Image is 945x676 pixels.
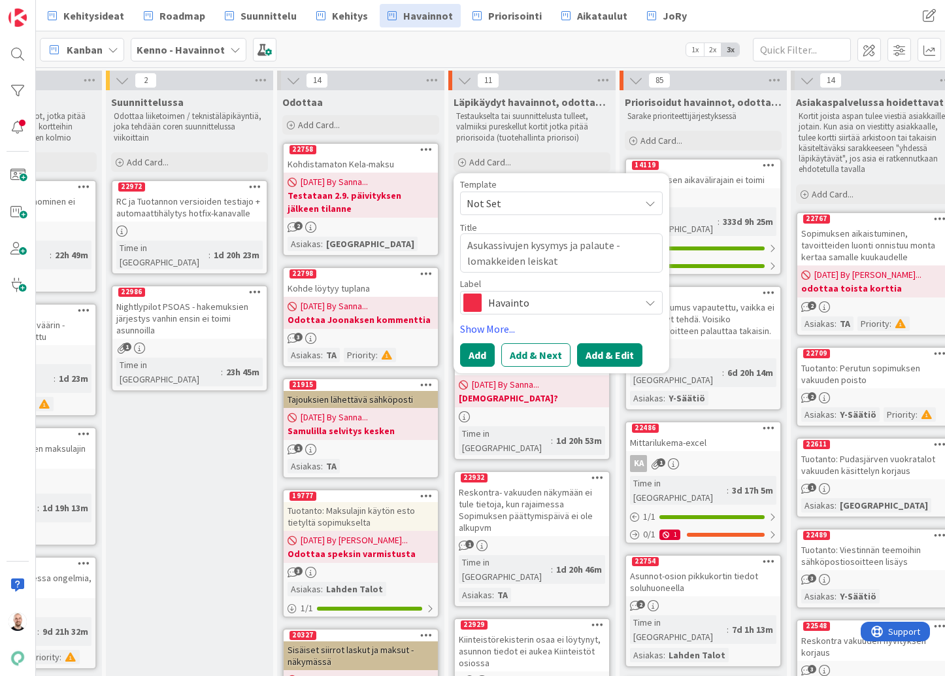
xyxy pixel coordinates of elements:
[455,484,609,536] div: Reskontra- vakuuden näkymään ei tule tietoja, kun rajaimessa Sopimuksen päättymispäivä ei ole alk...
[454,471,610,607] a: 22932Reskontra- vakuuden näkymään ei tule tietoja, kun rajaimessa Sopimuksen päättymispäivä ei ol...
[284,268,438,297] div: 22798Kohde löytyy tuplana
[112,181,267,193] div: 22972
[159,8,205,24] span: Roadmap
[39,501,91,515] div: 1d 19h 13m
[223,365,263,379] div: 23h 45m
[808,574,816,583] span: 3
[54,371,56,386] span: :
[625,421,782,544] a: 22486Mittarilukema-excelKATime in [GEOGRAPHIC_DATA]:3d 17h 5m1/10/11
[626,258,780,274] div: 1/1
[630,358,722,387] div: Time in [GEOGRAPHIC_DATA]
[469,156,511,168] span: Add Card...
[630,648,663,662] div: Asiakas
[111,95,184,109] span: Suunnittelussa
[40,4,132,27] a: Kehitysideat
[112,298,267,339] div: Nightlypilot PSOAS - hakemuksien järjestys vanhin ensin ei toimi asunnoilla
[137,43,225,56] b: Kenno - Havainnot
[551,562,553,577] span: :
[454,95,610,109] span: Läpikäydyt havainnot, odottaa priorisointia
[290,380,316,390] div: 21915
[135,73,157,88] span: 2
[290,492,316,501] div: 19777
[321,348,323,362] span: :
[459,555,551,584] div: Time in [GEOGRAPHIC_DATA]
[551,433,553,448] span: :
[63,8,124,24] span: Kehitysideat
[625,95,782,109] span: Priorisoidut havainnot, odottaa kehityskapaa
[217,4,305,27] a: Suunnittelu
[803,531,830,540] div: 22489
[459,392,605,405] b: [DEMOGRAPHIC_DATA]?
[116,358,221,386] div: Time in [GEOGRAPHIC_DATA]
[626,509,780,525] div: 1/1
[114,111,265,143] p: Odottaa liiketoimen / teknistäläpikäyntiä, joka tehdään coren suunnittelussa viikoittain
[284,268,438,280] div: 22798
[577,8,627,24] span: Aikataulut
[118,182,145,192] div: 22972
[136,4,213,27] a: Roadmap
[454,333,610,460] a: 22939Työkaluja stagingpilotin kannan kopioimiseen[DATE] By Sanna...[DEMOGRAPHIC_DATA]?Time in [GE...
[67,42,103,58] span: Kanban
[729,483,776,498] div: 3d 17h 5m
[290,145,316,154] div: 22758
[626,299,780,339] div: Maksusitoumus vapautettu, vaikka ei sitä pitänyt tehdä. Voisiko vakuustavoitteen palauttaa takaisin.
[380,4,461,27] a: Havainnot
[626,422,780,434] div: 22486
[284,379,438,391] div: 21915
[637,600,645,609] span: 2
[630,455,647,472] div: KA
[290,269,316,279] div: 22798
[808,665,816,673] span: 3
[288,424,434,437] b: Samulilla selvitys kesken
[123,343,131,351] span: 1
[494,588,511,602] div: TA
[332,8,368,24] span: Kehitys
[727,622,729,637] span: :
[461,473,488,482] div: 22932
[626,240,780,256] div: 1/1
[724,365,776,380] div: 6d 20h 14m
[459,426,551,455] div: Time in [GEOGRAPHIC_DATA]
[820,73,842,88] span: 14
[630,615,727,644] div: Time in [GEOGRAPHIC_DATA]
[722,365,724,380] span: :
[835,407,837,422] span: :
[306,73,328,88] span: 14
[472,378,539,392] span: [DATE] By Sanna...
[284,502,438,531] div: Tuotanto: Maksulajin käytön esto tietyltä sopimukselta
[321,237,323,251] span: :
[460,180,497,189] span: Template
[50,248,52,262] span: :
[837,316,854,331] div: TA
[290,631,316,640] div: 20327
[27,650,59,664] div: Priority
[455,619,609,631] div: 22929
[282,489,439,618] a: 19777Tuotanto: Maksulajin käytön esto tietyltä sopimukselta[DATE] By [PERSON_NAME]...Odottaa spek...
[663,648,665,662] span: :
[37,501,39,515] span: :
[626,287,780,299] div: 22716
[808,301,816,310] span: 2
[727,483,729,498] span: :
[210,248,263,262] div: 1d 20h 23m
[626,160,780,171] div: 14119
[837,498,931,513] div: [GEOGRAPHIC_DATA]
[554,4,635,27] a: Aikataulut
[753,38,851,61] input: Quick Filter...
[632,557,659,566] div: 22754
[8,613,27,631] img: TM
[488,294,633,312] span: Havainto
[294,567,303,575] span: 3
[116,241,208,269] div: Time in [GEOGRAPHIC_DATA]
[301,601,313,615] span: 1 / 1
[465,540,474,549] span: 1
[282,143,439,256] a: 22758Kohdistamaton Kela-maksu[DATE] By Sanna...Testataan 2.9. päivityksen jälkeen tilanneAsiakas:...
[282,267,439,367] a: 22798Kohde löytyy tuplana[DATE] By Sanna...Odottaa Joonaksen kommenttiaAsiakas:TAPriority:
[657,458,665,467] span: 1
[288,582,321,596] div: Asiakas
[118,288,145,297] div: 22986
[282,95,323,109] span: Odottaa
[240,8,297,24] span: Suunnittelu
[577,343,642,367] button: Add & Edit
[626,556,780,596] div: 22754Asunnot-osion pikkukortin tiedot soluhuoneella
